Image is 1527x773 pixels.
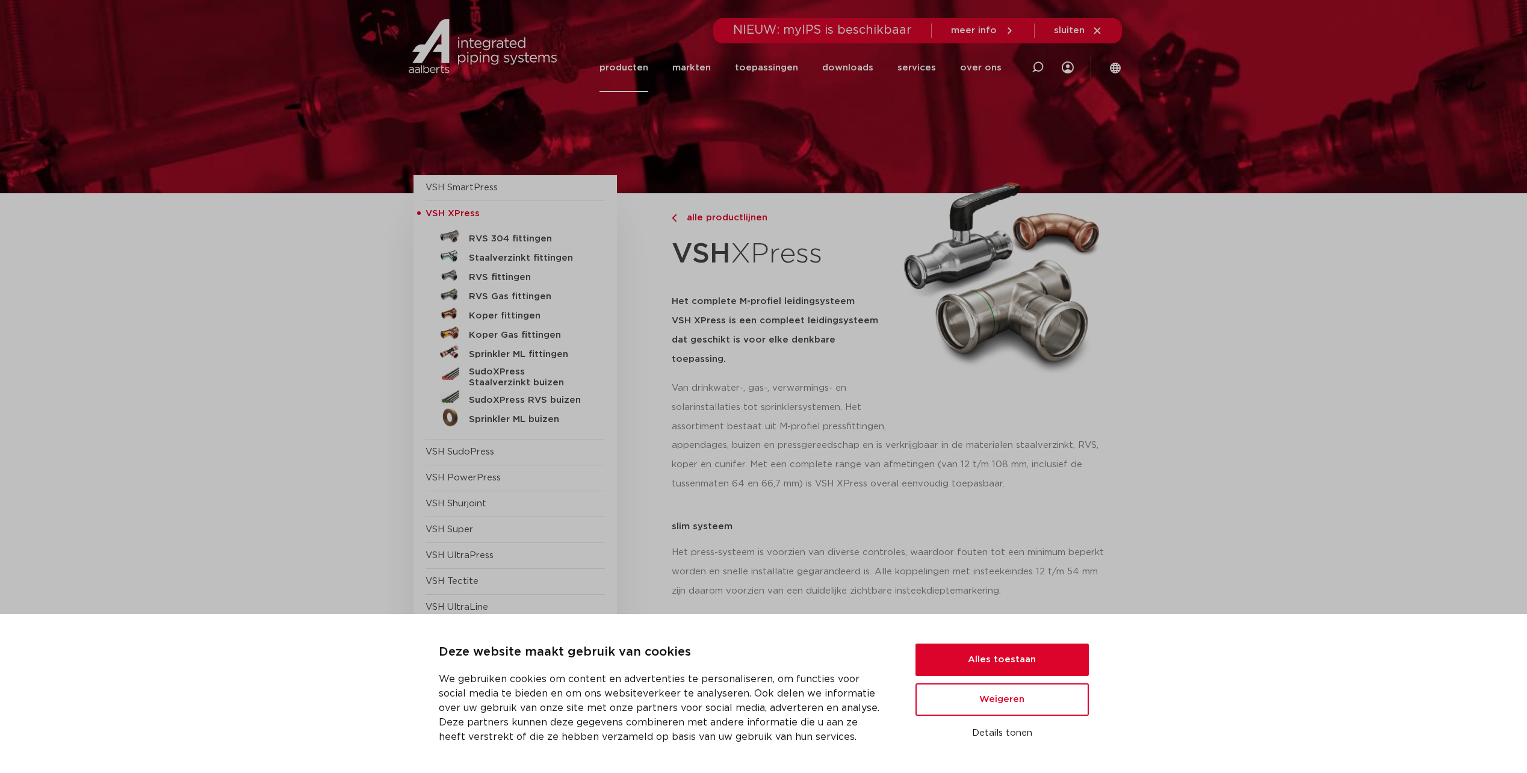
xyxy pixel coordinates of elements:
a: Koper fittingen [426,304,605,323]
a: over ons [960,43,1002,92]
a: SudoXPress Staalverzinkt buizen [426,362,605,388]
a: VSH SudoPress [426,447,494,456]
span: VSH XPress [426,209,480,218]
h5: RVS 304 fittingen [469,234,588,244]
h5: SudoXPress Staalverzinkt buizen [469,367,588,388]
h5: RVS fittingen [469,272,588,283]
a: RVS fittingen [426,265,605,285]
p: appendages, buizen en pressgereedschap en is verkrijgbaar in de materialen staalverzinkt, RVS, ko... [672,436,1114,494]
p: Het press-systeem is voorzien van diverse controles, waardoor fouten tot een minimum beperkt word... [672,543,1114,601]
h5: SudoXPress RVS buizen [469,395,588,406]
button: Details tonen [915,723,1089,744]
span: alle productlijnen [680,213,767,222]
a: meer info [951,25,1015,36]
a: downloads [822,43,873,92]
a: Sprinkler ML buizen [426,408,605,427]
a: VSH UltraPress [426,551,494,560]
a: Staalverzinkt fittingen [426,246,605,265]
nav: Menu [599,43,1002,92]
a: VSH UltraLine [426,603,488,612]
h5: Het complete M-profiel leidingsysteem VSH XPress is een compleet leidingsysteem dat geschikt is v... [672,292,890,369]
a: VSH Tectite [426,577,479,586]
h5: Koper Gas fittingen [469,330,588,341]
img: chevron-right.svg [672,214,677,222]
a: Sprinkler ML fittingen [426,343,605,362]
a: VSH Shurjoint [426,499,486,508]
p: Deze website maakt gebruik van cookies [439,643,887,662]
span: sluiten [1054,26,1085,35]
h5: Sprinkler ML buizen [469,414,588,425]
a: Koper Gas fittingen [426,323,605,343]
a: VSH SmartPress [426,183,498,192]
a: RVS Gas fittingen [426,285,605,304]
h5: Sprinkler ML fittingen [469,349,588,360]
a: sluiten [1054,25,1103,36]
h5: RVS Gas fittingen [469,291,588,302]
a: SudoXPress RVS buizen [426,388,605,408]
p: Met de Leak Before Pressed-functie herkent u direct niet gepresste fittingen. Want dankzij de sli... [672,609,1114,667]
button: Weigeren [915,683,1089,716]
a: producten [599,43,648,92]
p: slim systeem [672,522,1114,531]
a: VSH Super [426,525,473,534]
a: toepassingen [735,43,798,92]
button: Alles toestaan [915,644,1089,676]
h5: Koper fittingen [469,311,588,321]
a: RVS 304 fittingen [426,227,605,246]
span: NIEUW: myIPS is beschikbaar [733,24,912,36]
a: services [897,43,936,92]
h5: Staalverzinkt fittingen [469,253,588,264]
div: my IPS [1062,43,1074,92]
a: markten [672,43,711,92]
p: We gebruiken cookies om content en advertenties te personaliseren, om functies voor social media ... [439,672,887,744]
span: meer info [951,26,997,35]
h1: XPress [672,231,890,278]
strong: VSH [672,240,731,268]
p: Van drinkwater-, gas-, verwarmings- en solarinstallaties tot sprinklersystemen. Het assortiment b... [672,379,890,436]
a: VSH PowerPress [426,473,501,482]
a: alle productlijnen [672,211,890,225]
